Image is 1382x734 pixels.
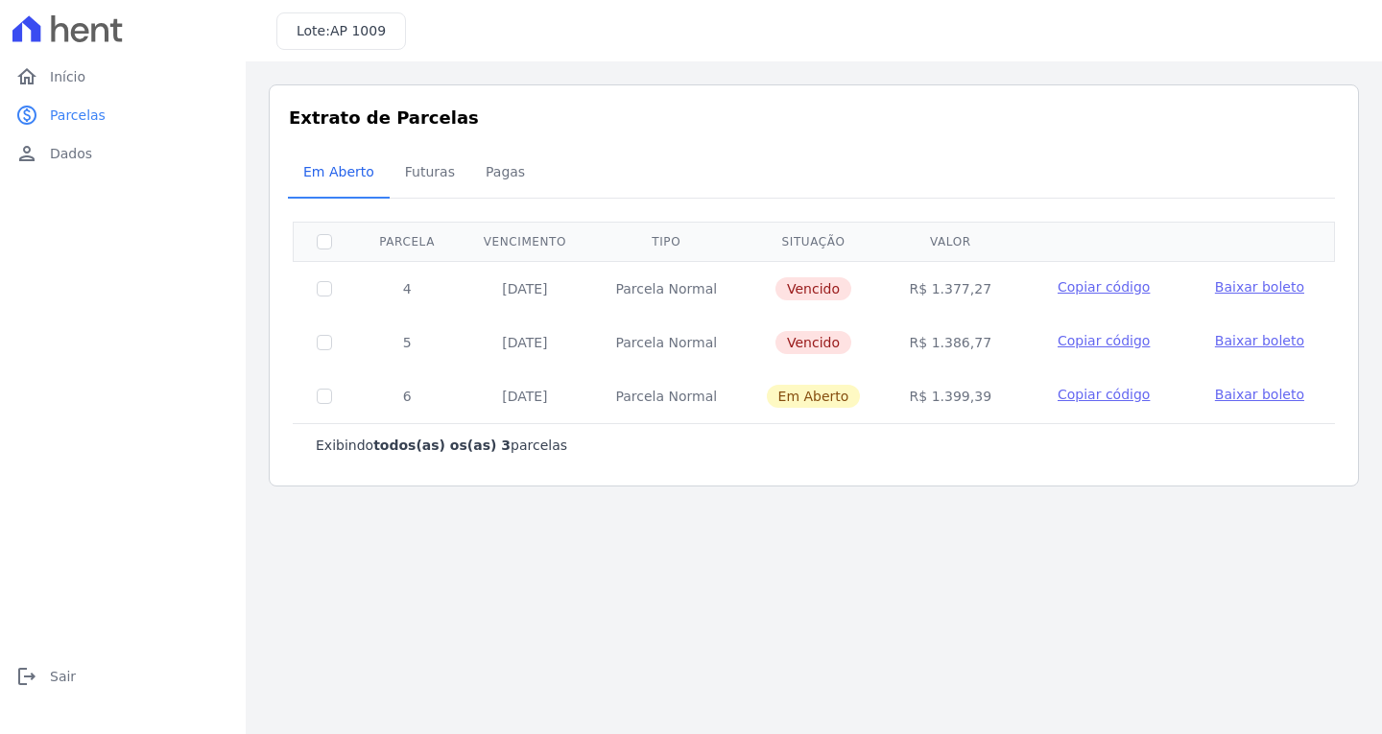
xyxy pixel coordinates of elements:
a: personDados [8,134,238,173]
span: Sair [50,667,76,686]
span: Copiar código [1058,279,1150,295]
span: Copiar código [1058,333,1150,348]
i: person [15,142,38,165]
td: 6 [355,369,459,423]
span: Início [50,67,85,86]
button: Copiar código [1039,385,1169,404]
td: R$ 1.399,39 [885,369,1016,423]
h3: Lote: [297,21,386,41]
span: Em Aberto [767,385,861,408]
td: R$ 1.377,27 [885,261,1016,316]
button: Copiar código [1039,277,1169,296]
th: Tipo [591,222,742,261]
span: Vencido [775,331,851,354]
td: 5 [355,316,459,369]
span: Pagas [474,153,536,191]
h3: Extrato de Parcelas [289,105,1339,130]
span: Baixar boleto [1215,333,1304,348]
span: AP 1009 [330,23,386,38]
td: Parcela Normal [591,369,742,423]
th: Valor [885,222,1016,261]
th: Parcela [355,222,459,261]
th: Vencimento [459,222,590,261]
i: paid [15,104,38,127]
span: Parcelas [50,106,106,125]
span: Dados [50,144,92,163]
i: logout [15,665,38,688]
td: [DATE] [459,369,590,423]
p: Exibindo parcelas [316,436,567,455]
a: Baixar boleto [1215,385,1304,404]
td: [DATE] [459,261,590,316]
span: Baixar boleto [1215,387,1304,402]
span: Futuras [393,153,466,191]
td: [DATE] [459,316,590,369]
i: home [15,65,38,88]
a: Futuras [390,149,470,199]
a: Em Aberto [288,149,390,199]
td: Parcela Normal [591,316,742,369]
td: Parcela Normal [591,261,742,316]
a: logoutSair [8,657,238,696]
td: R$ 1.386,77 [885,316,1016,369]
button: Copiar código [1039,331,1169,350]
span: Em Aberto [292,153,386,191]
td: 4 [355,261,459,316]
a: Baixar boleto [1215,331,1304,350]
span: Baixar boleto [1215,279,1304,295]
span: Vencido [775,277,851,300]
b: todos(as) os(as) 3 [373,438,511,453]
th: Situação [742,222,885,261]
a: Baixar boleto [1215,277,1304,296]
a: paidParcelas [8,96,238,134]
span: Copiar código [1058,387,1150,402]
a: homeInício [8,58,238,96]
a: Pagas [470,149,540,199]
